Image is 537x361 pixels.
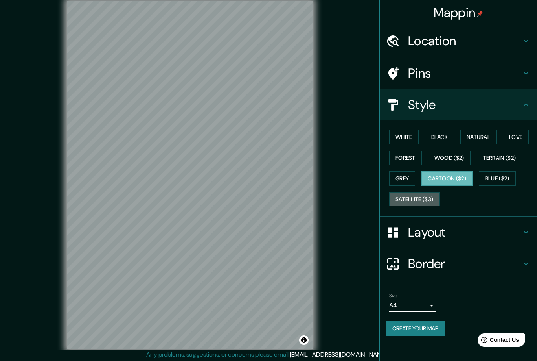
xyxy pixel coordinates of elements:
button: Natural [460,130,497,144]
h4: Location [408,33,521,49]
p: Any problems, suggestions, or concerns please email . [146,350,388,359]
h4: Border [408,256,521,272]
div: Location [380,25,537,57]
a: [EMAIL_ADDRESS][DOMAIN_NAME] [290,350,387,359]
button: Blue ($2) [479,171,516,186]
h4: Mappin [434,5,484,20]
h4: Pins [408,65,521,81]
iframe: Help widget launcher [467,330,528,352]
button: Forest [389,151,422,165]
button: Cartoon ($2) [421,171,473,186]
div: Border [380,248,537,280]
div: Style [380,89,537,120]
div: A4 [389,299,436,312]
label: Size [389,293,397,299]
button: Create your map [386,321,445,336]
button: Black [425,130,454,144]
h4: Style [408,97,521,113]
button: Grey [389,171,415,186]
canvas: Map [67,1,313,349]
button: Terrain ($2) [477,151,522,165]
button: White [389,130,419,144]
button: Toggle attribution [299,335,309,345]
div: Layout [380,217,537,248]
img: pin-icon.png [477,11,483,17]
h4: Layout [408,224,521,240]
div: Pins [380,57,537,89]
button: Love [503,130,529,144]
button: Wood ($2) [428,151,471,165]
button: Satellite ($3) [389,192,440,207]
